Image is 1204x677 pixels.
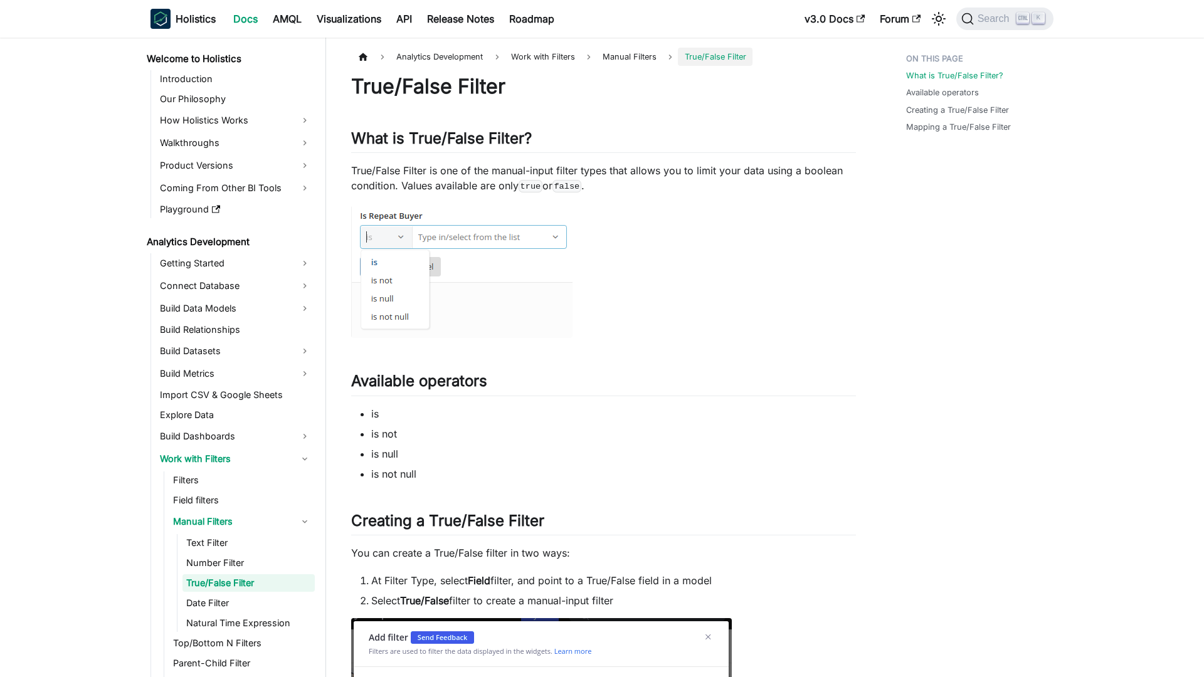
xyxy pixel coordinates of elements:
[371,446,856,461] li: is null
[182,594,315,612] a: Date Filter
[351,512,856,535] h2: Creating a True/False Filter
[138,38,326,677] nav: Docs sidebar
[156,449,315,469] a: Work with Filters
[182,534,315,552] a: Text Filter
[371,593,856,608] li: Select filter to create a manual-input filter
[505,48,581,66] span: Work with Filters
[169,512,315,532] a: Manual Filters
[351,545,856,560] p: You can create a True/False filter in two ways:
[389,9,420,29] a: API
[156,426,315,446] a: Build Dashboards
[906,121,1011,133] a: Mapping a True/False Filter
[156,253,315,273] a: Getting Started
[596,48,663,66] span: Manual Filters
[371,426,856,441] li: is not
[351,48,856,66] nav: Breadcrumbs
[156,386,315,404] a: Import CSV & Google Sheets
[351,129,856,153] h2: What is True/False Filter?
[169,634,315,652] a: Top/Bottom N Filters
[156,201,315,218] a: Playground
[974,13,1017,24] span: Search
[169,654,315,672] a: Parent-Child Filter
[182,554,315,572] a: Number Filter
[519,180,542,192] code: true
[150,9,216,29] a: HolisticsHolistics
[156,364,315,384] a: Build Metrics
[169,491,315,509] a: Field filters
[143,50,315,68] a: Welcome to Holistics
[156,406,315,424] a: Explore Data
[906,70,1003,81] a: What is True/False Filter?
[182,574,315,592] a: True/False Filter
[906,87,979,98] a: Available operators
[906,104,1009,116] a: Creating a True/False Filter
[309,9,389,29] a: Visualizations
[176,11,216,26] b: Holistics
[156,178,315,198] a: Coming From Other BI Tools
[1032,13,1045,24] kbd: K
[156,155,315,176] a: Product Versions
[929,9,949,29] button: Switch between dark and light mode (currently light mode)
[143,233,315,251] a: Analytics Development
[552,180,581,192] code: false
[265,9,309,29] a: AMQL
[872,9,928,29] a: Forum
[351,372,856,396] h2: Available operators
[678,48,752,66] span: True/False Filter
[156,341,315,361] a: Build Datasets
[390,48,489,66] span: Analytics Development
[150,9,171,29] img: Holistics
[156,298,315,318] a: Build Data Models
[156,276,315,296] a: Connect Database
[797,9,872,29] a: v3.0 Docs
[956,8,1053,30] button: Search (Ctrl+K)
[156,321,315,338] a: Build Relationships
[156,70,315,88] a: Introduction
[468,574,490,587] strong: Field
[169,471,315,489] a: Filters
[371,406,856,421] li: is
[351,163,856,193] p: True/False Filter is one of the manual-input filter types that allows you to limit your data usin...
[420,9,502,29] a: Release Notes
[182,614,315,632] a: Natural Time Expression
[156,90,315,108] a: Our Philosophy
[371,466,856,481] li: is not null
[371,573,856,588] li: At Filter Type, select filter, and point to a True/False field in a model
[156,133,315,153] a: Walkthroughs
[400,594,449,607] strong: True/False
[226,9,265,29] a: Docs
[351,74,856,99] h1: True/False Filter
[156,110,315,130] a: How Holistics Works
[502,9,562,29] a: Roadmap
[351,48,375,66] a: Home page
